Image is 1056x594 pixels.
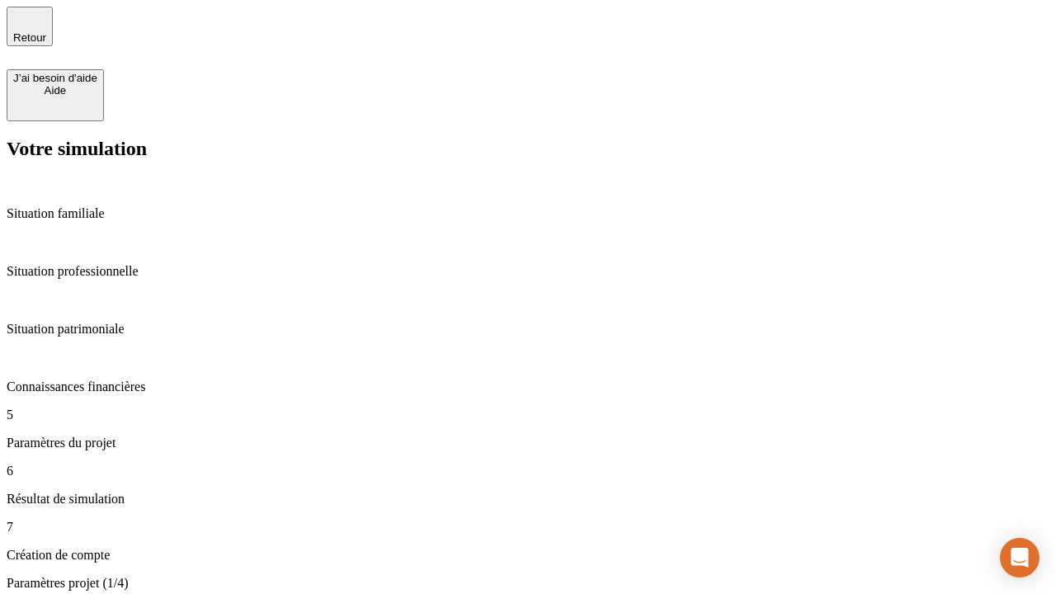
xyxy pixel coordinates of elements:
p: 7 [7,520,1049,535]
button: Retour [7,7,53,46]
p: Situation professionnelle [7,264,1049,279]
span: Retour [13,31,46,44]
p: Création de compte [7,548,1049,563]
div: J’ai besoin d'aide [13,72,97,84]
p: Résultat de simulation [7,492,1049,507]
p: Paramètres projet (1/4) [7,576,1049,591]
p: Paramètres du projet [7,436,1049,450]
p: Situation familiale [7,206,1049,221]
p: 6 [7,464,1049,478]
p: 5 [7,408,1049,422]
div: Aide [13,84,97,97]
p: Situation patrimoniale [7,322,1049,337]
div: Open Intercom Messenger [1000,538,1039,577]
p: Connaissances financières [7,379,1049,394]
h2: Votre simulation [7,138,1049,160]
button: J’ai besoin d'aideAide [7,69,104,121]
